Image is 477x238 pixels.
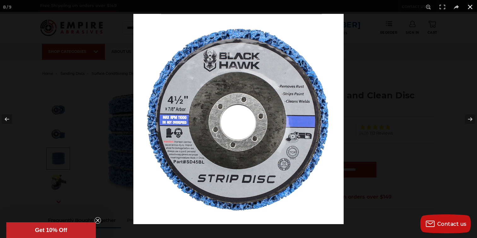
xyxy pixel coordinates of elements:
img: 4-1-2-inches-stripping-disc__46870.1661202796.jpg [133,14,344,224]
button: Contact us [420,214,471,233]
button: Next (arrow right) [455,103,477,135]
button: Close teaser [95,217,101,223]
span: Get 10% Off [35,227,67,233]
span: Contact us [437,221,467,227]
div: Get 10% OffClose teaser [6,222,96,238]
